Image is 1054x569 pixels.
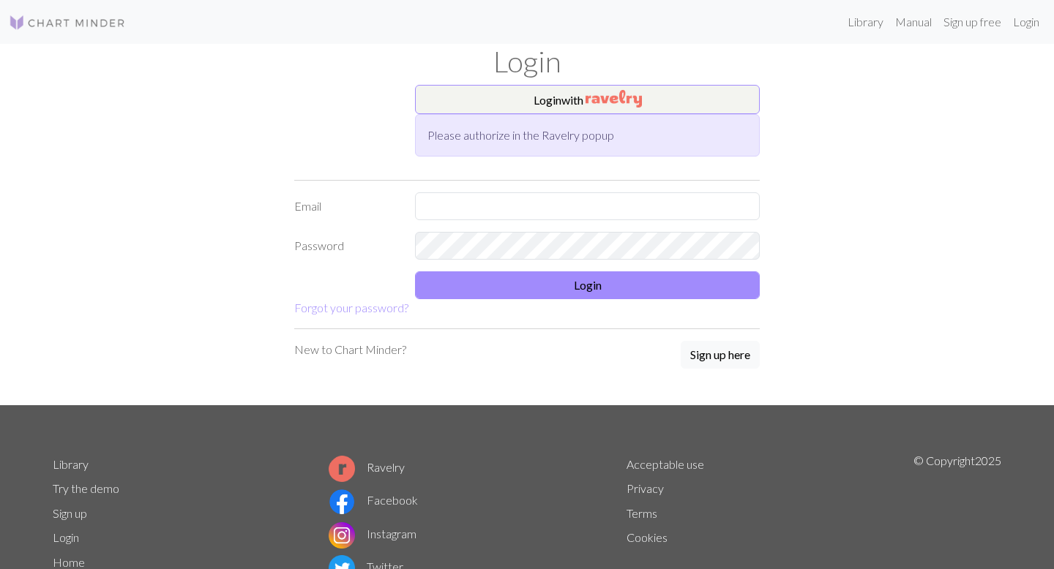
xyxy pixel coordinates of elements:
p: New to Chart Minder? [294,341,406,358]
button: Sign up here [681,341,760,369]
a: Cookies [627,530,668,544]
a: Ravelry [329,460,405,474]
a: Instagram [329,527,416,540]
a: Library [53,457,89,471]
a: Forgot your password? [294,301,408,314]
img: Instagram logo [329,522,355,549]
a: Sign up [53,506,87,520]
a: Privacy [627,481,664,495]
img: Ravelry [586,90,642,108]
label: Password [285,232,406,260]
img: Ravelry logo [329,456,355,482]
a: Terms [627,506,657,520]
a: Home [53,555,85,569]
a: Sign up here [681,341,760,370]
button: Login [415,271,760,299]
label: Email [285,192,406,220]
a: Login [53,530,79,544]
a: Sign up free [938,7,1007,37]
a: Try the demo [53,481,119,495]
a: Library [842,7,889,37]
h1: Login [44,44,1010,79]
div: Please authorize in the Ravelry popup [415,114,760,157]
img: Logo [9,14,126,31]
a: Manual [889,7,938,37]
a: Login [1007,7,1045,37]
a: Acceptable use [627,457,704,471]
button: Loginwith [415,85,760,114]
img: Facebook logo [329,489,355,515]
a: Facebook [329,493,418,507]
